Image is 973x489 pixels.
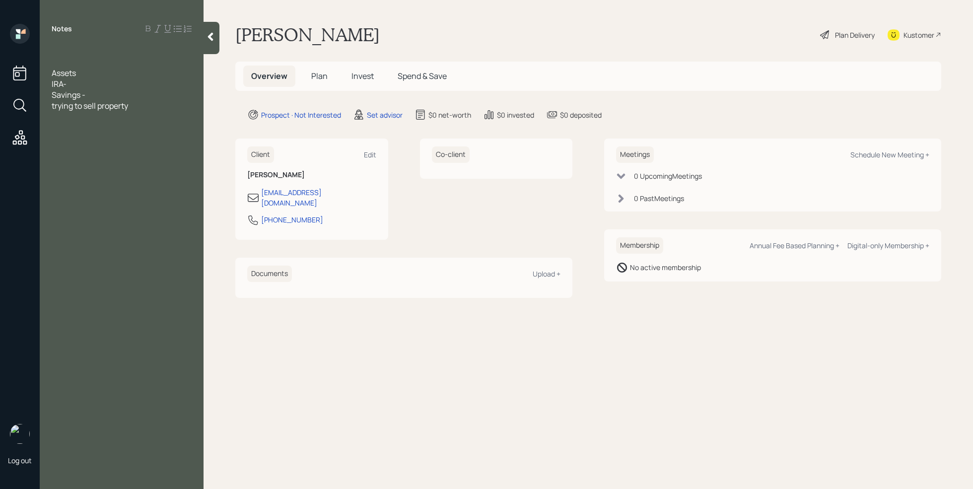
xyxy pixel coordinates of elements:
div: 0 Past Meeting s [634,193,684,204]
div: Plan Delivery [835,30,875,40]
span: Overview [251,70,287,81]
span: Invest [351,70,374,81]
img: retirable_logo.png [10,424,30,444]
h6: Client [247,146,274,163]
h6: Co-client [432,146,470,163]
div: Annual Fee Based Planning + [750,241,839,250]
div: Log out [8,456,32,465]
div: $0 deposited [560,110,602,120]
div: Set advisor [367,110,403,120]
div: [EMAIL_ADDRESS][DOMAIN_NAME] [261,187,376,208]
div: $0 invested [497,110,534,120]
h6: [PERSON_NAME] [247,171,376,179]
span: Plan [311,70,328,81]
div: Upload + [533,269,560,279]
span: Savings - [52,89,85,100]
span: Assets [52,68,76,78]
div: Digital-only Membership + [847,241,929,250]
div: No active membership [630,262,701,273]
div: [PHONE_NUMBER] [261,214,323,225]
h6: Documents [247,266,292,282]
div: Prospect · Not Interested [261,110,341,120]
span: Spend & Save [398,70,447,81]
div: Schedule New Meeting + [850,150,929,159]
h6: Membership [616,237,663,254]
h6: Meetings [616,146,654,163]
div: Kustomer [903,30,934,40]
label: Notes [52,24,72,34]
div: $0 net-worth [428,110,471,120]
span: IRA- [52,78,67,89]
span: trying to sell property [52,100,128,111]
div: 0 Upcoming Meeting s [634,171,702,181]
div: Edit [364,150,376,159]
h1: [PERSON_NAME] [235,24,380,46]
